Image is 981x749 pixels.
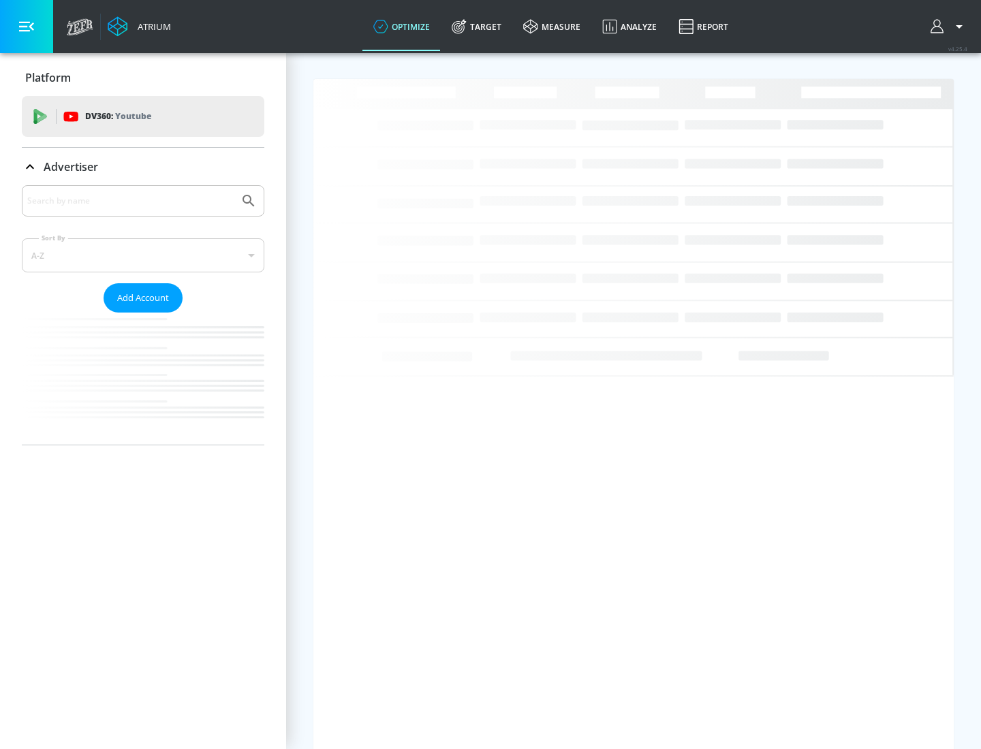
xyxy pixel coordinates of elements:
label: Sort By [39,234,68,242]
p: Youtube [115,109,151,123]
div: Advertiser [22,185,264,445]
div: DV360: Youtube [22,96,264,137]
a: Atrium [108,16,171,37]
a: optimize [362,2,441,51]
p: Platform [25,70,71,85]
p: Advertiser [44,159,98,174]
nav: list of Advertiser [22,313,264,445]
span: v 4.25.4 [948,45,967,52]
a: Target [441,2,512,51]
button: Add Account [104,283,183,313]
p: DV360: [85,109,151,124]
span: Add Account [117,290,169,306]
div: Advertiser [22,148,264,186]
div: Atrium [132,20,171,33]
a: Report [668,2,739,51]
div: Platform [22,59,264,97]
div: A-Z [22,238,264,272]
input: Search by name [27,192,234,210]
a: measure [512,2,591,51]
a: Analyze [591,2,668,51]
